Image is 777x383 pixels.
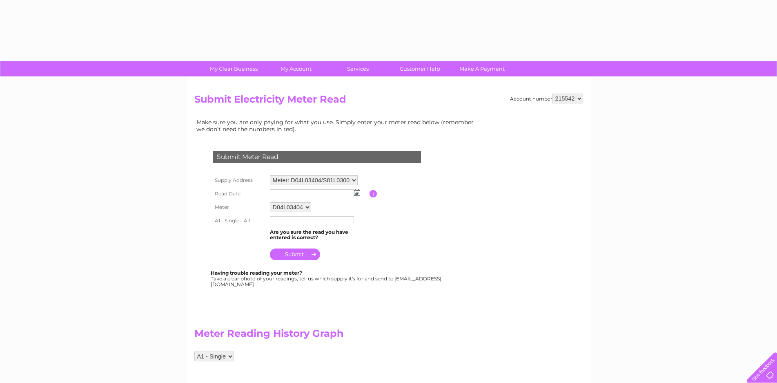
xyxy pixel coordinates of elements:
div: Account number [510,94,583,103]
th: Meter [211,200,268,214]
h2: Meter Reading History Graph [194,328,480,343]
div: Submit Meter Read [213,151,421,163]
b: Having trouble reading your meter? [211,270,302,276]
img: ... [354,189,360,196]
a: My Account [262,61,330,76]
div: Take a clear photo of your readings, tell us which supply it's for and send to [EMAIL_ADDRESS][DO... [211,270,443,287]
h2: Submit Electricity Meter Read [194,94,583,109]
td: Are you sure the read you have entered is correct? [268,227,370,243]
input: Submit [270,249,320,260]
td: Make sure you are only paying for what you use. Simply enter your meter read below (remember we d... [194,117,480,134]
a: Customer Help [386,61,454,76]
a: Services [324,61,392,76]
a: Make A Payment [448,61,516,76]
th: Read Date [211,187,268,200]
input: Information [370,190,377,197]
th: A1 - Single - All [211,214,268,227]
a: My Clear Business [200,61,267,76]
th: Supply Address [211,173,268,187]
